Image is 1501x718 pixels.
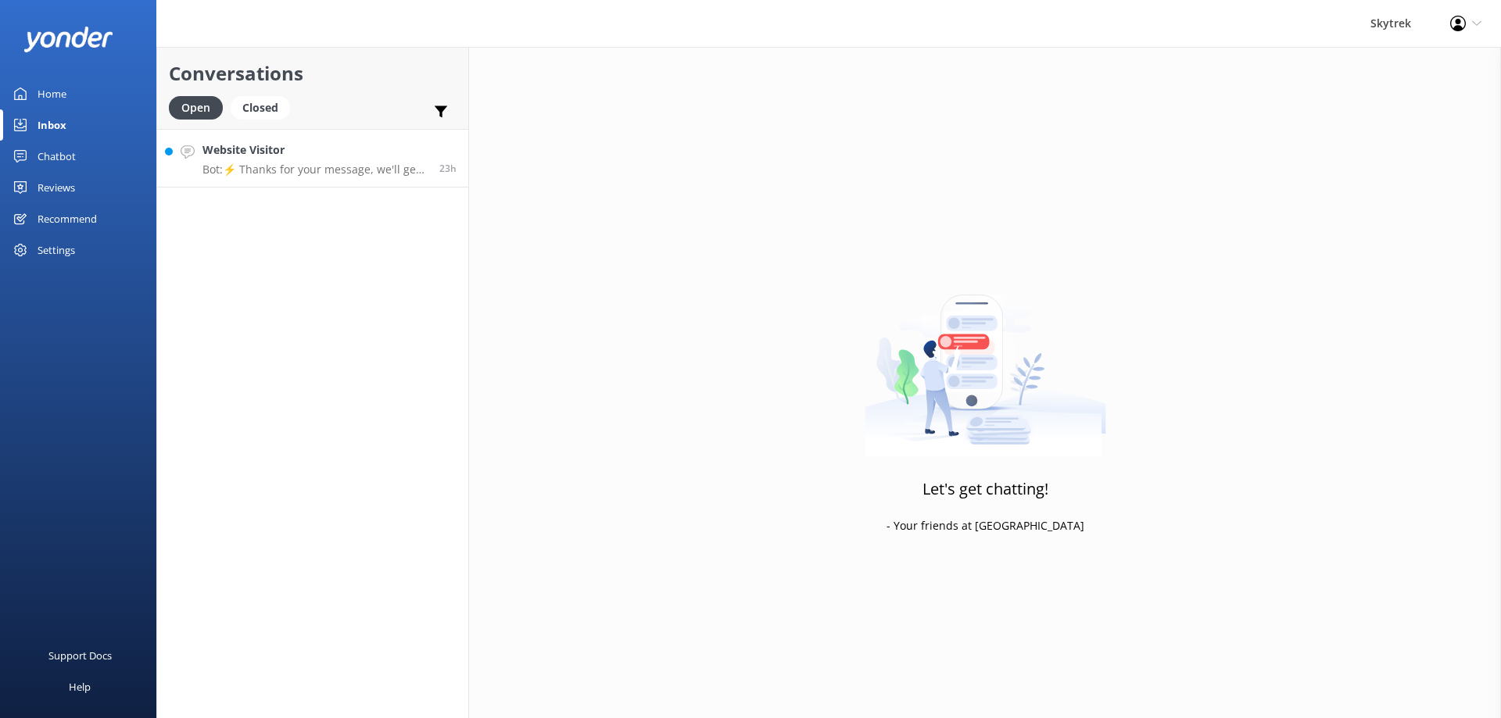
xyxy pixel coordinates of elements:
[439,162,457,175] span: Oct 09 2025 06:57pm (UTC +13:00) Pacific/Auckland
[169,96,223,120] div: Open
[169,59,457,88] h2: Conversations
[887,517,1084,534] p: - Your friends at [GEOGRAPHIC_DATA]
[157,129,468,188] a: Website VisitorBot:⚡ Thanks for your message, we'll get back to you as soon as we can. You're als...
[231,96,290,120] div: Closed
[23,27,113,52] img: yonder-white-logo.png
[38,203,97,234] div: Recommend
[202,141,428,159] h4: Website Visitor
[38,78,66,109] div: Home
[169,98,231,116] a: Open
[231,98,298,116] a: Closed
[48,640,112,671] div: Support Docs
[865,262,1106,457] img: artwork of a man stealing a conversation from at giant smartphone
[38,172,75,203] div: Reviews
[38,234,75,266] div: Settings
[38,109,66,141] div: Inbox
[69,671,91,702] div: Help
[38,141,76,172] div: Chatbot
[202,163,428,177] p: Bot: ⚡ Thanks for your message, we'll get back to you as soon as we can. You're also welcome to k...
[922,477,1048,502] h3: Let's get chatting!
